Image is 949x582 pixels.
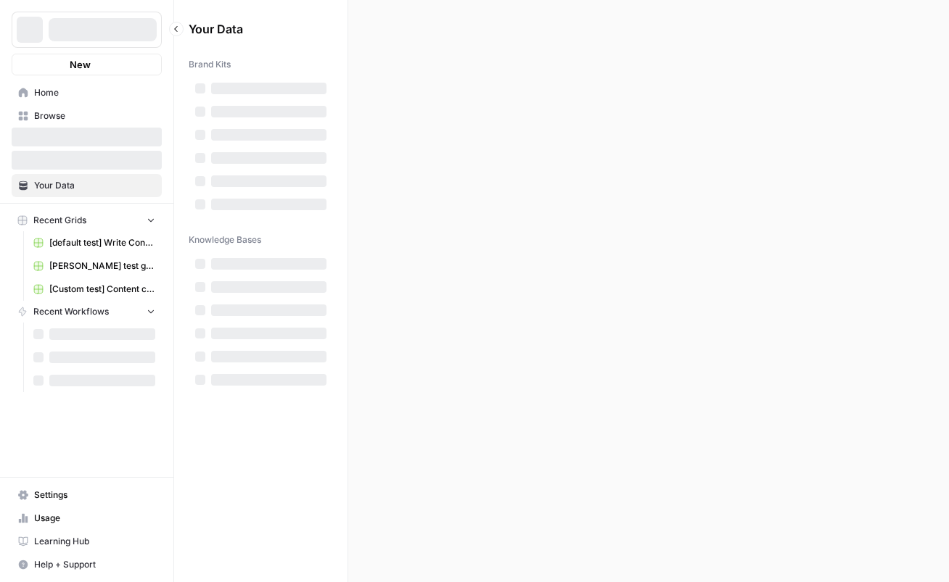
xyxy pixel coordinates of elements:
[49,259,155,273] span: [PERSON_NAME] test grid
[34,558,155,571] span: Help + Support
[34,109,155,122] span: Browse
[12,301,162,323] button: Recent Workflows
[12,553,162,576] button: Help + Support
[12,54,162,75] button: New
[34,489,155,502] span: Settings
[27,254,162,278] a: [PERSON_NAME] test grid
[70,57,91,72] span: New
[33,305,109,318] span: Recent Workflows
[12,483,162,507] a: Settings
[12,174,162,197] a: Your Data
[12,104,162,128] a: Browse
[189,233,261,246] span: Knowledge Bases
[12,209,162,231] button: Recent Grids
[12,81,162,104] a: Home
[34,86,155,99] span: Home
[189,58,231,71] span: Brand Kits
[34,535,155,548] span: Learning Hub
[49,236,155,249] span: [default test] Write Content Briefs
[12,507,162,530] a: Usage
[33,214,86,227] span: Recent Grids
[12,530,162,553] a: Learning Hub
[27,278,162,301] a: [Custom test] Content creation flow
[34,512,155,525] span: Usage
[49,283,155,296] span: [Custom test] Content creation flow
[189,20,316,38] span: Your Data
[34,179,155,192] span: Your Data
[27,231,162,254] a: [default test] Write Content Briefs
